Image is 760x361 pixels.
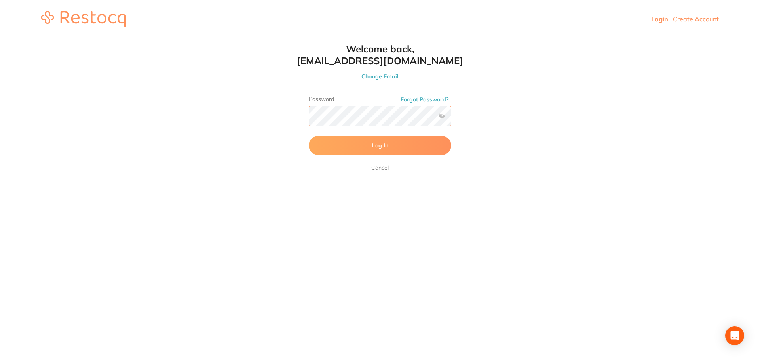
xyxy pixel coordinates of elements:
[398,96,451,103] button: Forgot Password?
[725,326,744,345] div: Open Intercom Messenger
[293,43,467,67] h1: Welcome back, [EMAIL_ADDRESS][DOMAIN_NAME]
[309,136,451,155] button: Log In
[41,11,126,27] img: restocq_logo.svg
[673,15,719,23] a: Create Account
[293,73,467,80] button: Change Email
[370,163,390,172] a: Cancel
[372,142,388,149] span: Log In
[651,15,668,23] a: Login
[309,96,451,103] label: Password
